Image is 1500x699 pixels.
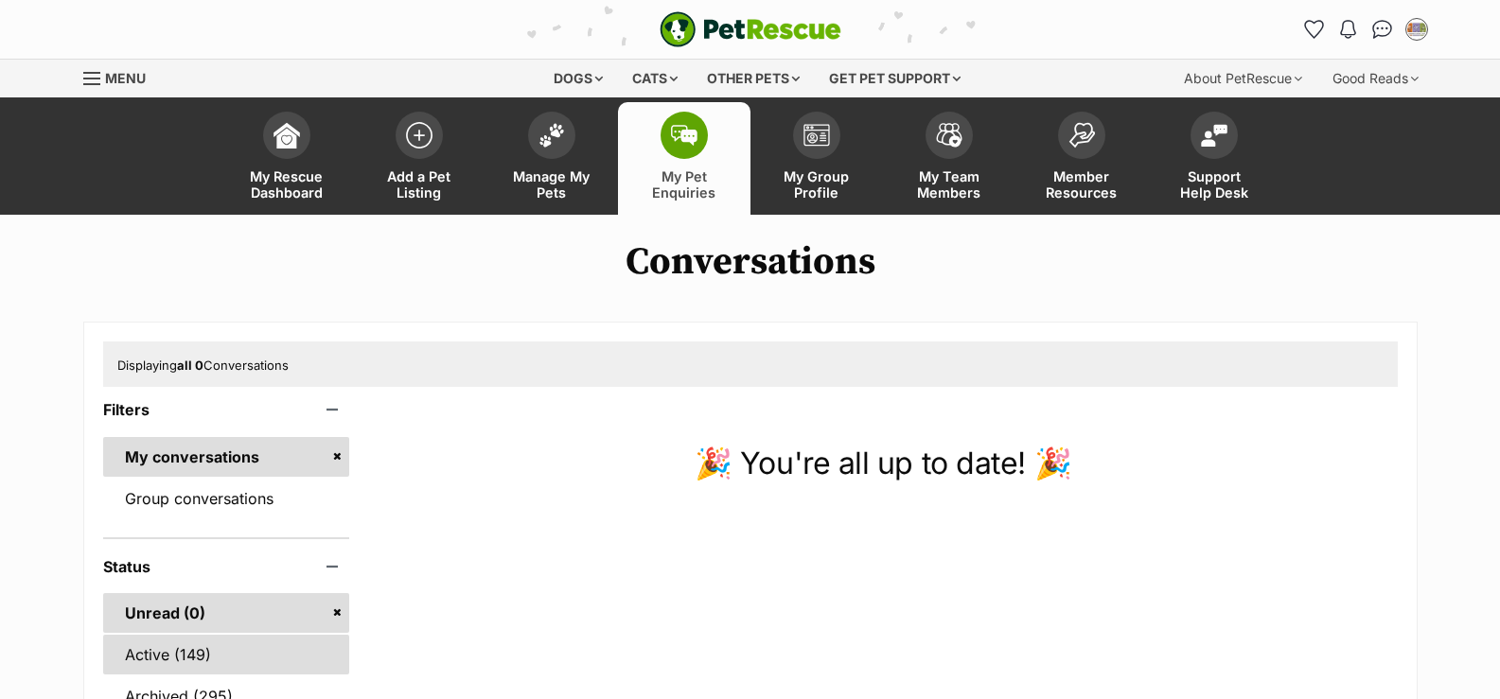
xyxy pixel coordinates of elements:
[368,441,1397,486] p: 🎉 You're all up to date! 🎉
[1333,14,1364,44] button: Notifications
[1407,20,1426,39] img: Alicia profile pic
[1148,102,1280,215] a: Support Help Desk
[117,358,289,373] span: Displaying Conversations
[1299,14,1432,44] ul: Account quick links
[406,122,432,149] img: add-pet-listing-icon-0afa8454b4691262ce3f59096e99ab1cd57d4a30225e0717b998d2c9b9846f56.svg
[274,122,300,149] img: dashboard-icon-eb2f2d2d3e046f16d808141f083e7271f6b2e854fb5c12c21221c1fb7104beca.svg
[221,102,353,215] a: My Rescue Dashboard
[353,102,485,215] a: Add a Pet Listing
[103,593,350,633] a: Unread (0)
[936,123,962,148] img: team-members-icon-5396bd8760b3fe7c0b43da4ab00e1e3bb1a5d9ba89233759b79545d2d3fc5d0d.svg
[103,479,350,518] a: Group conversations
[1340,20,1355,39] img: notifications-46538b983faf8c2785f20acdc204bb7945ddae34d4c08c2a6579f10ce5e182be.svg
[1319,60,1432,97] div: Good Reads
[83,60,159,94] a: Menu
[774,168,859,201] span: My Group Profile
[485,102,618,215] a: Manage My Pets
[660,11,841,47] a: PetRescue
[642,168,727,201] span: My Pet Enquiries
[618,102,750,215] a: My Pet Enquiries
[1402,14,1432,44] button: My account
[103,558,350,575] header: Status
[1015,102,1148,215] a: Member Resources
[540,60,616,97] div: Dogs
[177,358,203,373] strong: all 0
[1372,20,1392,39] img: chat-41dd97257d64d25036548639549fe6c8038ab92f7586957e7f3b1b290dea8141.svg
[1172,168,1257,201] span: Support Help Desk
[538,123,565,148] img: manage-my-pets-icon-02211641906a0b7f246fdf0571729dbe1e7629f14944591b6c1af311fb30b64b.svg
[816,60,974,97] div: Get pet support
[103,401,350,418] header: Filters
[1068,122,1095,148] img: member-resources-icon-8e73f808a243e03378d46382f2149f9095a855e16c252ad45f914b54edf8863c.svg
[619,60,691,97] div: Cats
[671,125,697,146] img: pet-enquiries-icon-7e3ad2cf08bfb03b45e93fb7055b45f3efa6380592205ae92323e6603595dc1f.svg
[103,635,350,674] a: Active (149)
[244,168,329,201] span: My Rescue Dashboard
[105,70,146,86] span: Menu
[377,168,462,201] span: Add a Pet Listing
[803,124,830,147] img: group-profile-icon-3fa3cf56718a62981997c0bc7e787c4b2cf8bcc04b72c1350f741eb67cf2f40e.svg
[1171,60,1315,97] div: About PetRescue
[1368,14,1398,44] a: Conversations
[660,11,841,47] img: logo-e224e6f780fb5917bec1dbf3a21bbac754714ae5b6737aabdf751b685950b380.svg
[1299,14,1330,44] a: Favourites
[750,102,883,215] a: My Group Profile
[509,168,594,201] span: Manage My Pets
[907,168,992,201] span: My Team Members
[694,60,813,97] div: Other pets
[1201,124,1227,147] img: help-desk-icon-fdf02630f3aa405de69fd3d07c3f3aa587a6932b1a1747fa1d2bba05be0121f9.svg
[103,437,350,477] a: My conversations
[883,102,1015,215] a: My Team Members
[1039,168,1124,201] span: Member Resources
